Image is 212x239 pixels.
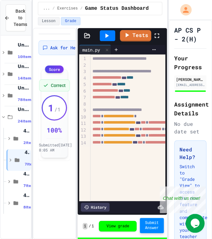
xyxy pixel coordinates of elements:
[23,141,37,145] span: 2 items
[47,126,62,134] div: 100 %
[174,120,206,135] div: No due date set
[80,6,82,11] span: /
[79,101,87,108] div: 8
[23,128,30,134] span: 4.0: Unit Overview
[79,140,87,147] div: 14
[45,65,64,73] div: Score
[18,42,30,48] span: Unit 1: Intro to Computer Science
[38,17,60,25] button: Lesson
[51,82,66,89] span: Correct
[83,223,87,229] span: 1
[120,30,151,41] a: Tests
[61,17,80,25] button: Grade
[174,100,206,118] h2: Assignment Details
[79,46,103,53] div: main.py
[145,220,158,230] span: Submit Answer
[18,85,30,91] span: Unit 3: Programming with Python
[52,6,55,11] span: /
[79,82,87,88] div: 5
[79,75,87,82] div: 4
[99,221,137,231] button: View grade
[23,184,37,188] span: 7 items
[48,102,54,113] span: 1
[18,64,30,69] span: Unit 2: Solving Problems in Computer Science
[85,5,149,12] span: Game Status Dashboard
[18,107,30,112] span: Unit 4: Control Structures
[18,55,33,59] span: 10 items
[18,76,33,80] span: 14 items
[79,62,87,69] div: 2
[79,69,87,75] div: 3
[79,120,87,127] div: 11
[91,224,94,229] span: 1
[25,150,30,155] span: 4.1: Booleans
[140,218,163,233] button: Submit Answer
[18,119,33,123] span: 24 items
[50,45,80,51] span: Ask for Help
[39,142,72,152] span: Submitted [DATE] 8:05 AM
[43,6,50,11] span: ...
[176,77,204,82] div: [PERSON_NAME] [PERSON_NAME]
[79,107,87,114] div: 9
[23,205,37,209] span: 8 items
[23,171,30,177] span: 4.2: Logical Operators
[160,186,206,213] iframe: chat widget
[176,83,204,87] div: [EMAIL_ADDRESS][DOMAIN_NAME]
[25,162,38,166] span: 7 items
[23,193,30,198] span: 4.3: Comparison Operators
[174,3,193,17] div: My Account
[54,106,61,113] span: / 1
[180,146,201,161] h3: Need Help?
[57,6,78,11] span: Exercises
[6,4,26,31] button: Back to Teams
[174,26,206,43] h1: AP CS P - 2(H)
[174,54,206,71] h2: Your Progress
[79,95,87,101] div: 7
[79,88,87,95] div: 6
[79,45,111,54] div: main.py
[89,224,91,229] span: /
[14,8,27,28] span: Back to Teams
[81,203,109,211] div: History
[79,127,87,134] div: 12
[79,114,87,121] div: 10
[185,214,206,233] iframe: chat widget
[79,56,87,62] div: 1
[18,98,33,102] span: 78 items
[79,133,87,140] div: 13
